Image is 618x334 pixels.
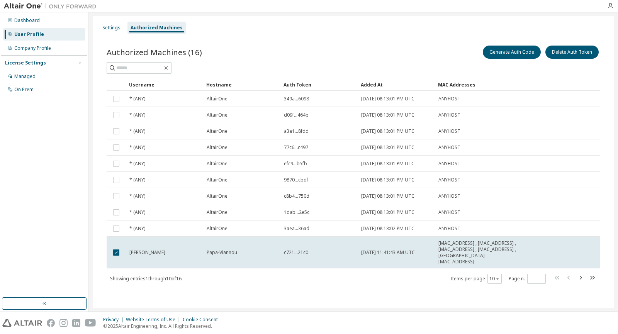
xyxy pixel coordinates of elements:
[110,275,182,282] span: Showing entries 1 through 10 of 16
[207,128,228,134] span: AltairOne
[438,209,460,215] span: ANYHOST
[129,177,145,183] span: * (ANY)
[207,144,228,151] span: AltairOne
[14,17,40,24] div: Dashboard
[361,78,432,91] div: Added At
[284,193,309,199] span: c8b4...750d
[207,225,228,232] span: AltairOne
[284,96,309,102] span: 349a...6098
[107,47,202,58] span: Authorized Machines (16)
[483,46,541,59] button: Generate Auth Code
[207,209,228,215] span: AltairOne
[438,177,460,183] span: ANYHOST
[207,96,228,102] span: AltairOne
[129,96,145,102] span: * (ANY)
[129,193,145,199] span: * (ANY)
[284,249,308,256] span: c721...21c0
[361,96,414,102] span: [DATE] 08:13:01 PM UTC
[129,249,165,256] span: [PERSON_NAME]
[361,128,414,134] span: [DATE] 08:13:01 PM UTC
[126,317,183,323] div: Website Terms of Use
[207,112,228,118] span: AltairOne
[207,249,237,256] span: Papa-Viannou
[103,317,126,323] div: Privacy
[131,25,183,31] div: Authorized Machines
[102,25,121,31] div: Settings
[438,144,460,151] span: ANYHOST
[14,73,36,80] div: Managed
[438,128,460,134] span: ANYHOST
[5,60,46,66] div: License Settings
[2,319,42,327] img: altair_logo.svg
[545,46,599,59] button: Delete Auth Token
[438,112,460,118] span: ANYHOST
[85,319,96,327] img: youtube.svg
[361,193,414,199] span: [DATE] 08:13:01 PM UTC
[361,112,414,118] span: [DATE] 08:13:01 PM UTC
[361,144,414,151] span: [DATE] 08:13:01 PM UTC
[284,225,309,232] span: 3aea...36ad
[207,193,228,199] span: AltairOne
[206,78,277,91] div: Hostname
[129,161,145,167] span: * (ANY)
[438,240,517,265] span: [MAC_ADDRESS] , [MAC_ADDRESS] , [MAC_ADDRESS] , [MAC_ADDRESS] , [GEOGRAPHIC_DATA][MAC_ADDRESS]
[361,177,414,183] span: [DATE] 08:13:01 PM UTC
[207,177,228,183] span: AltairOne
[284,161,307,167] span: efc9...b5fb
[129,225,145,232] span: * (ANY)
[361,225,414,232] span: [DATE] 08:13:02 PM UTC
[451,274,502,284] span: Items per page
[183,317,222,323] div: Cookie Consent
[103,323,222,329] p: © 2025 Altair Engineering, Inc. All Rights Reserved.
[129,144,145,151] span: * (ANY)
[47,319,55,327] img: facebook.svg
[284,177,308,183] span: 9870...cbdf
[438,193,460,199] span: ANYHOST
[284,128,309,134] span: a3a1...8fdd
[361,161,414,167] span: [DATE] 08:13:01 PM UTC
[129,128,145,134] span: * (ANY)
[284,112,309,118] span: d09f...464b
[438,161,460,167] span: ANYHOST
[438,225,460,232] span: ANYHOST
[4,2,100,10] img: Altair One
[14,86,34,93] div: On Prem
[438,78,518,91] div: MAC Addresses
[438,96,460,102] span: ANYHOST
[284,144,308,151] span: 77c6...c497
[361,209,414,215] span: [DATE] 08:13:01 PM UTC
[14,31,44,37] div: User Profile
[509,274,546,284] span: Page n.
[361,249,415,256] span: [DATE] 11:41:43 AM UTC
[129,209,145,215] span: * (ANY)
[72,319,80,327] img: linkedin.svg
[284,209,309,215] span: 1dab...2e5c
[14,45,51,51] div: Company Profile
[129,78,200,91] div: Username
[207,161,228,167] span: AltairOne
[489,276,500,282] button: 10
[129,112,145,118] span: * (ANY)
[284,78,355,91] div: Auth Token
[59,319,68,327] img: instagram.svg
